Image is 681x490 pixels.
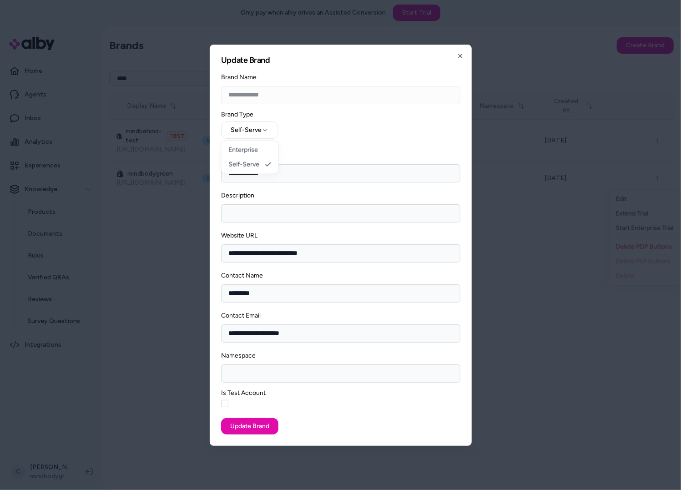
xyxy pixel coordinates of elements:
[221,232,257,239] label: Website URL
[228,146,258,155] span: Enterprise
[221,111,460,118] label: Brand Type
[221,73,257,81] label: Brand Name
[221,192,254,199] label: Description
[221,352,256,359] label: Namespace
[221,272,263,279] label: Contact Name
[228,160,259,169] span: Self-Serve
[221,390,460,396] label: Is Test Account
[221,418,278,434] button: Update Brand
[221,121,278,139] button: Self-Serve
[221,56,460,64] h2: Update Brand
[221,312,261,319] label: Contact Email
